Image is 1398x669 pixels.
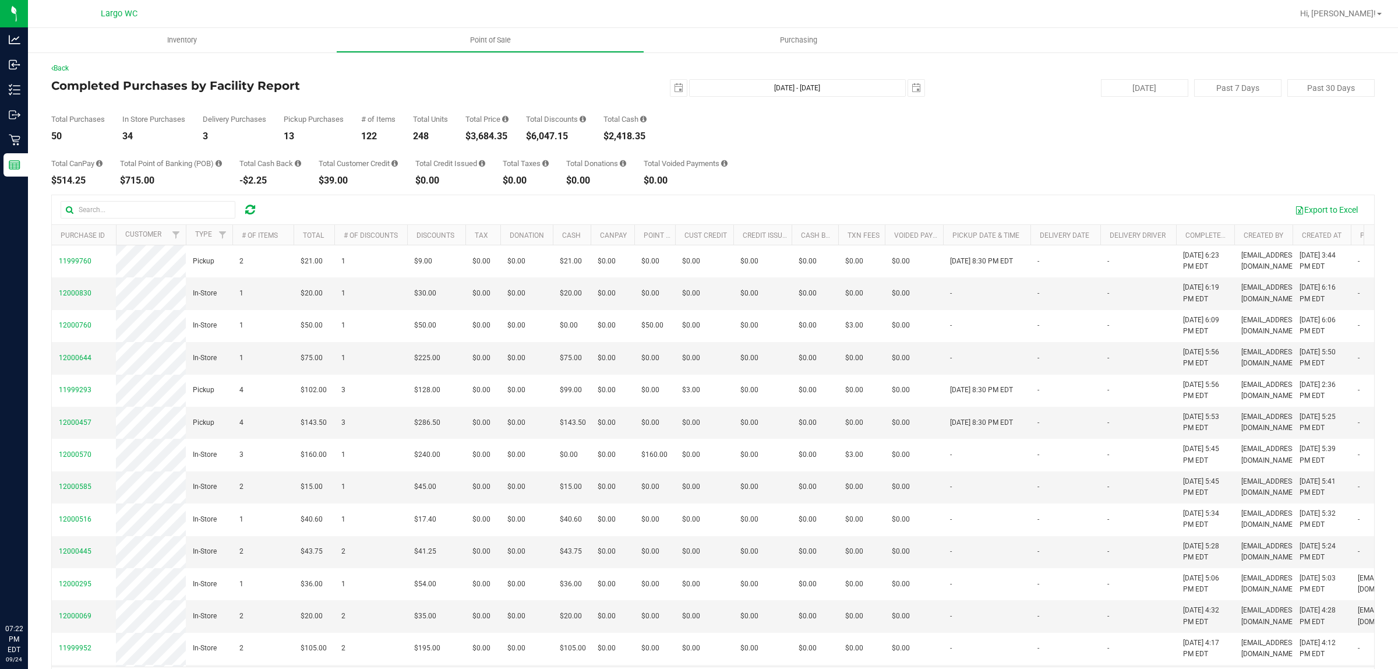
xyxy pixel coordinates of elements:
div: Total Customer Credit [319,160,398,167]
span: $0.00 [892,256,910,267]
span: $0.00 [641,514,659,525]
span: $0.00 [472,320,490,331]
a: Donation [510,231,544,240]
span: $0.00 [892,288,910,299]
span: $0.00 [892,353,910,364]
span: $0.00 [472,256,490,267]
a: Delivery Driver [1110,231,1166,240]
span: select [908,80,924,96]
span: [EMAIL_ADDRESS][DOMAIN_NAME] [1241,476,1298,498]
input: Search... [61,201,235,219]
span: 12000457 [59,418,91,427]
i: Sum of the cash-back amounts from rounded-up electronic payments for all purchases in the date ra... [295,160,301,167]
span: 2 [239,256,243,267]
span: $0.00 [472,481,490,492]
span: [DATE] 6:06 PM EDT [1300,315,1344,337]
span: - [950,449,952,460]
span: $0.00 [598,320,616,331]
span: [EMAIL_ADDRESS][DOMAIN_NAME] [1241,347,1298,369]
span: $0.00 [472,417,490,428]
span: $3.00 [682,385,700,396]
span: - [1107,385,1109,396]
span: $160.00 [641,449,668,460]
span: [EMAIL_ADDRESS][DOMAIN_NAME] [1241,282,1298,304]
a: # of Items [242,231,278,240]
span: $0.00 [845,385,863,396]
span: - [1358,481,1360,492]
span: - [1107,353,1109,364]
div: Total Cash Back [239,160,301,167]
span: 1 [341,353,345,364]
a: Created At [1302,231,1341,240]
span: [DATE] 3:44 PM EDT [1300,250,1344,272]
span: - [1037,417,1039,428]
span: [DATE] 5:45 PM EDT [1183,476,1227,498]
span: $0.00 [641,353,659,364]
span: $20.00 [560,288,582,299]
span: - [1107,256,1109,267]
a: Pickup Date & Time [952,231,1019,240]
div: Pickup Purchases [284,115,344,123]
span: 1 [341,288,345,299]
div: 13 [284,132,344,141]
span: $160.00 [301,449,327,460]
inline-svg: Inventory [9,84,20,96]
div: Total Taxes [503,160,549,167]
span: - [1358,353,1360,364]
span: - [1358,256,1360,267]
a: CanPay [600,231,627,240]
span: $0.00 [799,481,817,492]
span: $40.60 [560,514,582,525]
div: Total Discounts [526,115,586,123]
div: 34 [122,132,185,141]
span: $9.00 [414,256,432,267]
span: $0.00 [845,481,863,492]
span: $0.00 [682,481,700,492]
span: $0.00 [472,514,490,525]
a: Txn Fees [848,231,880,240]
span: [DATE] 5:25 PM EDT [1300,411,1344,434]
div: Delivery Purchases [203,115,266,123]
div: $39.00 [319,176,398,185]
span: [DATE] 6:23 PM EDT [1183,250,1227,272]
span: $0.00 [682,353,700,364]
span: $0.00 [682,449,700,460]
inline-svg: Inbound [9,59,20,71]
div: Total Credit Issued [415,160,485,167]
span: - [1037,449,1039,460]
span: - [1358,417,1360,428]
span: $0.00 [507,353,525,364]
div: 50 [51,132,105,141]
span: 1 [341,449,345,460]
span: $75.00 [560,353,582,364]
span: 1 [239,353,243,364]
span: In-Store [193,514,217,525]
div: $0.00 [415,176,485,185]
span: [DATE] 6:09 PM EDT [1183,315,1227,337]
span: select [670,80,687,96]
span: $128.00 [414,385,440,396]
span: $0.00 [740,449,758,460]
div: $6,047.15 [526,132,586,141]
a: Filter [213,225,232,245]
span: - [1107,449,1109,460]
span: $0.00 [598,288,616,299]
span: In-Store [193,353,217,364]
span: 11999293 [59,386,91,394]
span: [DATE] 5:41 PM EDT [1300,476,1344,498]
inline-svg: Reports [9,159,20,171]
span: [DATE] 5:34 PM EDT [1183,508,1227,530]
span: $0.00 [845,514,863,525]
span: 12000295 [59,580,91,588]
span: [DATE] 5:56 PM EDT [1183,379,1227,402]
i: Sum of all account credit issued for all refunds from returned purchases in the date range. [479,160,485,167]
span: 1 [341,514,345,525]
span: 12000570 [59,450,91,459]
i: Sum of the total taxes for all purchases in the date range. [542,160,549,167]
span: $0.00 [740,288,758,299]
span: $0.00 [507,417,525,428]
div: In Store Purchases [122,115,185,123]
span: $225.00 [414,353,440,364]
span: $45.00 [414,481,436,492]
span: - [1107,417,1109,428]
